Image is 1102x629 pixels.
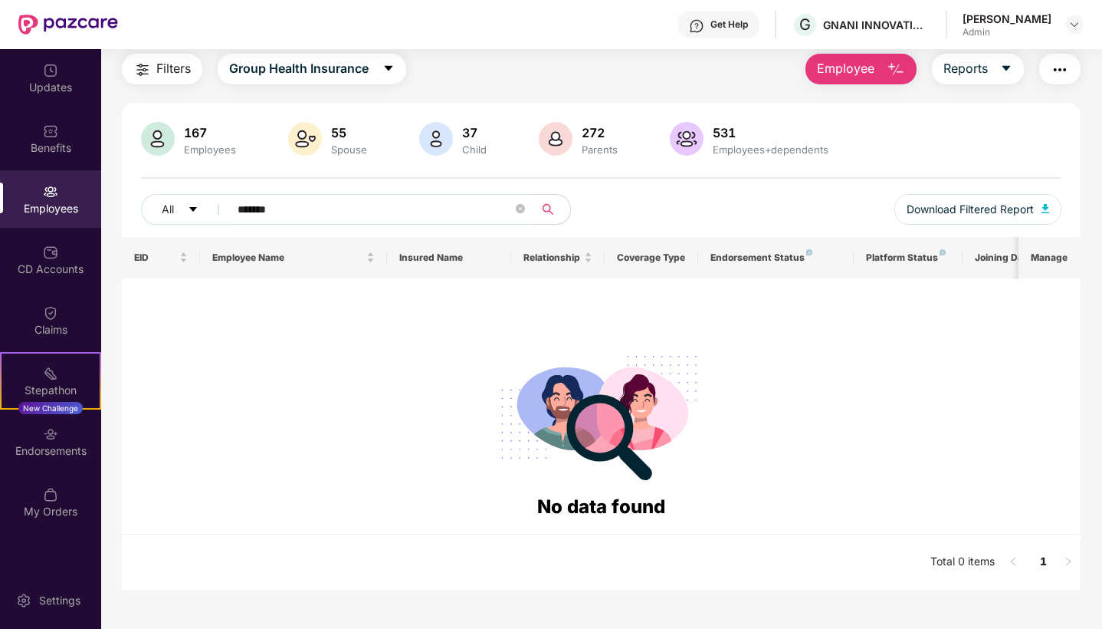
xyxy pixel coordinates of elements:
li: Next Page [1056,550,1081,575]
span: caret-down [1000,62,1012,76]
img: svg+xml;base64,PHN2ZyBpZD0iRW1wbG95ZWVzIiB4bWxucz0iaHR0cDovL3d3dy53My5vcmcvMjAwMC9zdmciIHdpZHRoPS... [43,184,58,199]
div: 531 [710,125,831,140]
button: Employee [805,54,917,84]
img: svg+xml;base64,PHN2ZyBpZD0iRW5kb3JzZW1lbnRzIiB4bWxucz0iaHR0cDovL3d3dy53My5vcmcvMjAwMC9zdmciIHdpZH... [43,426,58,442]
span: right [1064,557,1073,566]
li: Total 0 items [930,550,995,575]
div: New Challenge [18,402,83,414]
div: Settings [34,593,85,608]
th: EID [122,237,200,278]
li: Previous Page [1001,550,1025,575]
div: GNANI INNOVATIONS PRIVATE LIMITED [823,18,930,32]
button: Group Health Insurancecaret-down [218,54,406,84]
img: svg+xml;base64,PHN2ZyBpZD0iVXBkYXRlZCIgeG1sbnM9Imh0dHA6Ly93d3cudzMub3JnLzIwMDAvc3ZnIiB3aWR0aD0iMj... [43,63,58,78]
span: Filters [156,59,191,78]
th: Coverage Type [605,237,698,278]
img: svg+xml;base64,PHN2ZyBpZD0iQmVuZWZpdHMiIHhtbG5zPSJodHRwOi8vd3d3LnczLm9yZy8yMDAwL3N2ZyIgd2lkdGg9Ij... [43,123,58,139]
span: search [533,203,562,216]
a: 1 [1031,550,1056,573]
button: Download Filtered Report [894,194,1061,225]
span: left [1009,557,1018,566]
img: svg+xml;base64,PHN2ZyB4bWxucz0iaHR0cDovL3d3dy53My5vcmcvMjAwMC9zdmciIHhtbG5zOnhsaW5rPSJodHRwOi8vd3... [670,122,704,156]
div: Employees+dependents [710,143,831,156]
div: 167 [181,125,239,140]
span: EID [134,252,176,264]
img: svg+xml;base64,PHN2ZyBpZD0iTXlfT3JkZXJzIiBkYXRhLW5hbWU9Ik15IE9yZGVycyIgeG1sbnM9Imh0dHA6Ly93d3cudz... [43,487,58,502]
span: All [162,201,174,218]
img: svg+xml;base64,PHN2ZyB4bWxucz0iaHR0cDovL3d3dy53My5vcmcvMjAwMC9zdmciIHdpZHRoPSIyNCIgaGVpZ2h0PSIyNC... [1051,61,1069,79]
img: svg+xml;base64,PHN2ZyB4bWxucz0iaHR0cDovL3d3dy53My5vcmcvMjAwMC9zdmciIHhtbG5zOnhsaW5rPSJodHRwOi8vd3... [288,122,322,156]
div: 37 [459,125,490,140]
img: svg+xml;base64,PHN2ZyB4bWxucz0iaHR0cDovL3d3dy53My5vcmcvMjAwMC9zdmciIHhtbG5zOnhsaW5rPSJodHRwOi8vd3... [887,61,905,79]
span: Download Filtered Report [907,201,1034,218]
img: svg+xml;base64,PHN2ZyBpZD0iSGVscC0zMngzMiIgeG1sbnM9Imh0dHA6Ly93d3cudzMub3JnLzIwMDAvc3ZnIiB3aWR0aD... [689,18,704,34]
div: Get Help [710,18,748,31]
img: svg+xml;base64,PHN2ZyB4bWxucz0iaHR0cDovL3d3dy53My5vcmcvMjAwMC9zdmciIHdpZHRoPSIyMSIgaGVpZ2h0PSIyMC... [43,366,58,381]
button: right [1056,550,1081,575]
img: svg+xml;base64,PHN2ZyBpZD0iRHJvcGRvd24tMzJ4MzIiIHhtbG5zPSJodHRwOi8vd3d3LnczLm9yZy8yMDAwL3N2ZyIgd2... [1068,18,1081,31]
div: Employees [181,143,239,156]
div: 55 [328,125,370,140]
div: Platform Status [866,252,950,264]
img: svg+xml;base64,PHN2ZyB4bWxucz0iaHR0cDovL3d3dy53My5vcmcvMjAwMC9zdmciIHhtbG5zOnhsaW5rPSJodHRwOi8vd3... [419,122,453,156]
button: left [1001,550,1025,575]
span: Relationship [523,252,581,264]
img: svg+xml;base64,PHN2ZyB4bWxucz0iaHR0cDovL3d3dy53My5vcmcvMjAwMC9zdmciIHdpZHRoPSI4IiBoZWlnaHQ9IjgiIH... [940,249,946,255]
img: New Pazcare Logo [18,15,118,35]
div: [PERSON_NAME] [963,12,1051,26]
span: No data found [537,496,665,518]
div: Stepathon [2,383,100,398]
div: Admin [963,26,1051,38]
th: Insured Name [387,237,512,278]
div: 272 [579,125,621,140]
span: G [799,15,811,34]
div: Spouse [328,143,370,156]
img: svg+xml;base64,PHN2ZyB4bWxucz0iaHR0cDovL3d3dy53My5vcmcvMjAwMC9zdmciIHdpZHRoPSI4IiBoZWlnaHQ9IjgiIH... [806,249,812,255]
button: Reportscaret-down [932,54,1024,84]
img: svg+xml;base64,PHN2ZyBpZD0iU2V0dGluZy0yMHgyMCIgeG1sbnM9Imh0dHA6Ly93d3cudzMub3JnLzIwMDAvc3ZnIiB3aW... [16,593,31,608]
span: Group Health Insurance [229,59,369,78]
span: Employee Name [212,252,363,264]
span: Employee [817,59,874,78]
span: close-circle [516,203,525,217]
li: 1 [1031,550,1056,575]
img: svg+xml;base64,PHN2ZyBpZD0iQ0RfQWNjb3VudHMiIGRhdGEtbmFtZT0iQ0QgQWNjb3VudHMiIHhtbG5zPSJodHRwOi8vd3... [43,245,58,260]
span: close-circle [516,204,525,213]
button: search [533,194,571,225]
span: caret-down [188,204,198,216]
th: Employee Name [200,237,387,278]
img: svg+xml;base64,PHN2ZyB4bWxucz0iaHR0cDovL3d3dy53My5vcmcvMjAwMC9zdmciIHhtbG5zOnhsaW5rPSJodHRwOi8vd3... [539,122,572,156]
img: svg+xml;base64,PHN2ZyB4bWxucz0iaHR0cDovL3d3dy53My5vcmcvMjAwMC9zdmciIHdpZHRoPSIyNCIgaGVpZ2h0PSIyNC... [133,61,152,79]
th: Manage [1018,237,1081,278]
img: svg+xml;base64,PHN2ZyB4bWxucz0iaHR0cDovL3d3dy53My5vcmcvMjAwMC9zdmciIHhtbG5zOnhsaW5rPSJodHRwOi8vd3... [141,122,175,156]
button: Filters [122,54,202,84]
th: Joining Date [963,237,1056,278]
img: svg+xml;base64,PHN2ZyB4bWxucz0iaHR0cDovL3d3dy53My5vcmcvMjAwMC9zdmciIHdpZHRoPSIyODgiIGhlaWdodD0iMj... [490,337,711,492]
button: Allcaret-down [141,194,235,225]
th: Relationship [511,237,605,278]
img: svg+xml;base64,PHN2ZyB4bWxucz0iaHR0cDovL3d3dy53My5vcmcvMjAwMC9zdmciIHhtbG5zOnhsaW5rPSJodHRwOi8vd3... [1041,204,1049,213]
div: Parents [579,143,621,156]
span: Reports [943,59,988,78]
span: caret-down [382,62,395,76]
div: Child [459,143,490,156]
div: Endorsement Status [710,252,841,264]
img: svg+xml;base64,PHN2ZyBpZD0iQ2xhaW0iIHhtbG5zPSJodHRwOi8vd3d3LnczLm9yZy8yMDAwL3N2ZyIgd2lkdGg9IjIwIi... [43,305,58,321]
